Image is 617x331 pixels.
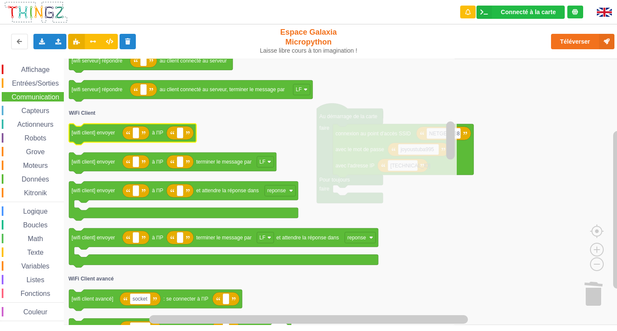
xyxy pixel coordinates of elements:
[296,86,302,92] text: LF
[20,107,51,114] span: Capteurs
[25,148,46,155] span: Grove
[347,235,366,241] text: reponse
[10,93,60,101] span: Communication
[19,290,51,297] span: Fonctions
[152,235,163,241] text: à l'IP
[72,86,123,92] text: [wifi serveur] répondre
[16,121,55,128] span: Actionneurs
[152,130,163,136] text: à l'IP
[551,34,614,49] button: Téléverser
[11,80,60,87] span: Entrées/Sorties
[163,325,208,331] text: : se connecter à l'IP
[273,325,285,331] text: 2000
[501,9,556,15] div: Connecté à la carte
[476,6,565,19] div: Ta base fonctionne bien !
[72,235,115,241] text: [wifi client] envoyer
[22,162,49,169] span: Moteurs
[20,66,51,73] span: Affichage
[267,188,286,194] text: reponse
[22,221,49,229] span: Boucles
[152,188,163,194] text: à l'IP
[25,276,46,283] span: Listes
[26,249,45,256] span: Texte
[69,110,96,116] text: WiFi Client
[196,235,252,241] text: terminer le message par
[260,235,266,241] text: LF
[132,296,147,302] text: socket
[23,134,48,142] span: Robots
[256,47,361,54] div: Laisse libre cours à ton imagination !
[72,130,115,136] text: [wifi client] envoyer
[72,159,115,165] text: [wifi client] envoyer
[22,308,49,316] span: Couleur
[196,159,252,165] text: terminer le message par
[160,58,227,64] text: au client connecté au serveur
[276,235,339,241] text: et attendre la réponse dans
[72,58,123,64] text: [wifi serveur] répondre
[196,188,259,194] text: et attendre la réponse dans
[597,8,612,17] img: gb.png
[242,325,265,331] text: sur le port
[23,189,48,197] span: Kitronik
[260,159,266,165] text: LF
[152,159,163,165] text: à l'IP
[27,235,45,242] span: Math
[567,6,583,18] div: Tu es connecté au serveur de création de Thingz
[160,86,285,92] text: au client connecté au serveur, terminer le message par
[4,1,68,24] img: thingz_logo.png
[72,325,113,331] text: [wifi client avancé]
[256,27,361,54] div: Espace Galaxia Micropython
[22,208,49,215] span: Logique
[72,296,113,302] text: [wifi client avancé]
[20,262,51,270] span: Variables
[69,276,114,282] text: WiFi Client avancé
[163,296,208,302] text: : se connecter à l'IP
[132,325,147,331] text: socket
[21,176,51,183] span: Données
[72,188,115,194] text: [wifi client] envoyer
